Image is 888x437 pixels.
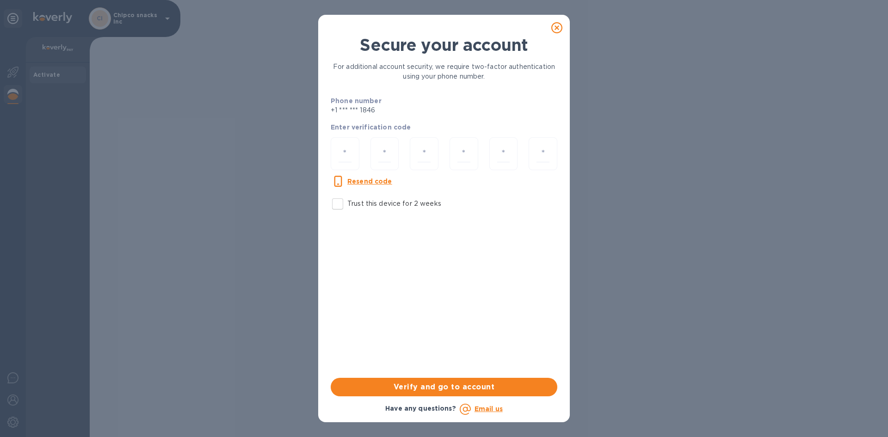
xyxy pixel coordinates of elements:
p: Enter verification code [331,123,557,132]
p: For additional account security, we require two-factor authentication using your phone number. [331,62,557,81]
span: Verify and go to account [338,382,550,393]
u: Resend code [347,178,392,185]
b: Have any questions? [385,405,456,412]
b: Phone number [331,97,382,105]
p: Trust this device for 2 weeks [347,199,441,209]
a: Email us [475,405,503,412]
h1: Secure your account [331,35,557,55]
button: Verify and go to account [331,378,557,396]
